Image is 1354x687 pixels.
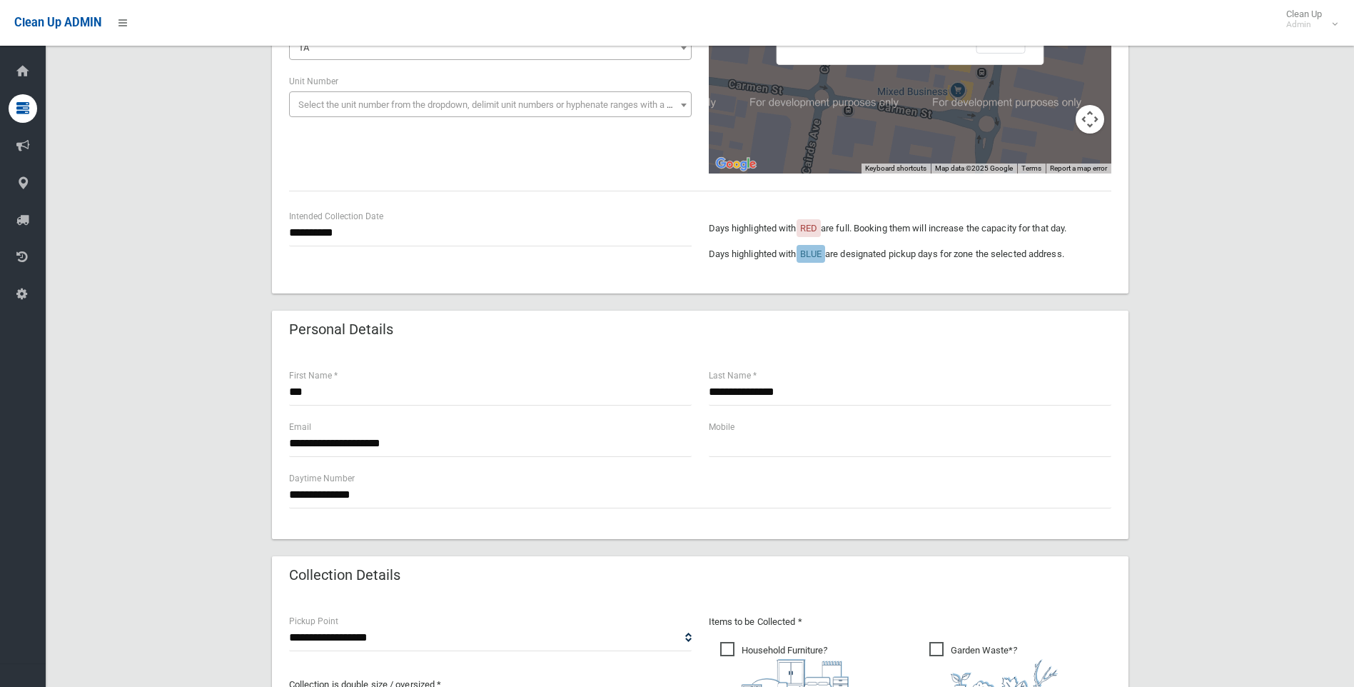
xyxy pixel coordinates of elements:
[865,164,926,174] button: Keyboard shortcuts
[1050,164,1107,172] a: Report a map error
[272,316,410,343] header: Personal Details
[709,246,1111,263] p: Days highlighted with are designated pickup days for zone the selected address.
[1021,164,1041,172] a: Terms (opens in new tab)
[298,99,697,110] span: Select the unit number from the dropdown, delimit unit numbers or hyphenate ranges with a comma
[800,223,817,234] span: RED
[712,155,759,174] img: Google
[293,38,688,58] span: 1A
[709,613,1111,631] p: Items to be Collected *
[298,42,309,53] span: 1A
[1076,105,1104,134] button: Map camera controls
[14,16,101,29] span: Clean Up ADMIN
[1279,9,1336,30] span: Clean Up
[712,155,759,174] a: Open this area in Google Maps (opens a new window)
[800,249,822,259] span: BLUE
[935,164,1013,172] span: Map data ©2025 Google
[1286,19,1322,30] small: Admin
[709,220,1111,237] p: Days highlighted with are full. Booking them will increase the capacity for that day.
[289,34,692,60] span: 1A
[272,561,418,589] header: Collection Details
